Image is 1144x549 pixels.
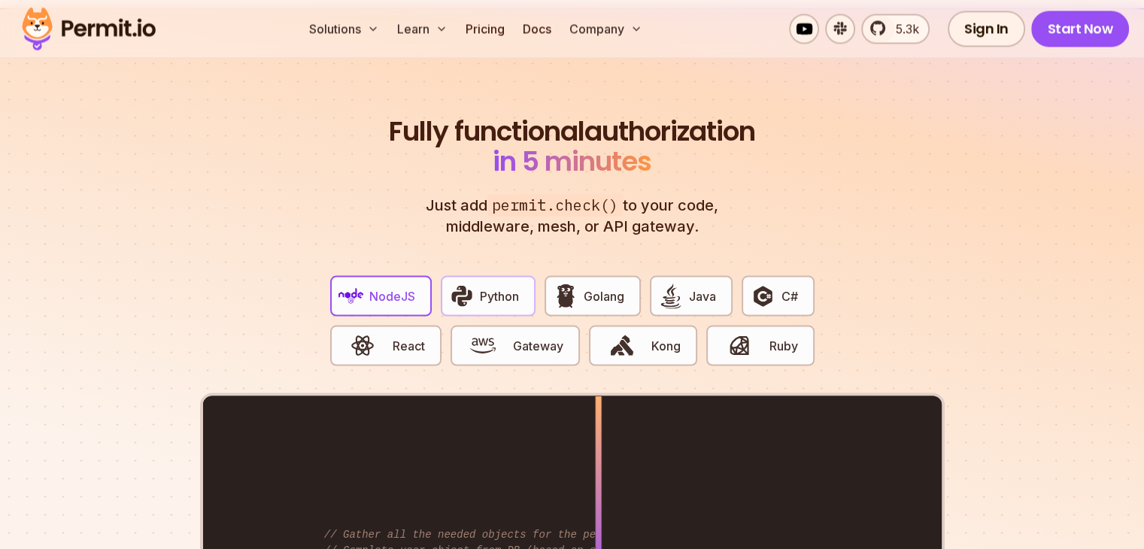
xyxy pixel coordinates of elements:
span: Gateway [513,336,563,354]
span: 5.3k [887,20,919,38]
span: C# [781,287,798,305]
img: Golang [553,283,578,308]
a: Pricing [460,14,511,44]
img: C# [750,283,775,308]
p: Just add to your code, middleware, mesh, or API gateway. [410,194,735,236]
span: Python [480,287,519,305]
img: Permit logo [15,3,162,54]
span: NodeJS [369,287,415,305]
span: // Gather all the needed objects for the permission check [324,528,684,540]
button: Solutions [303,14,385,44]
span: Kong [651,336,681,354]
span: Java [689,287,716,305]
img: Python [449,283,475,308]
h2: authorization [386,116,759,176]
a: Start Now [1031,11,1130,47]
a: Sign In [948,11,1025,47]
img: Java [658,283,684,308]
span: in 5 minutes [493,141,651,180]
img: React [350,332,375,358]
img: Kong [609,332,635,358]
span: React [393,336,425,354]
a: Docs [517,14,557,44]
button: Learn [391,14,454,44]
span: Golang [584,287,624,305]
button: Company [563,14,648,44]
img: Ruby [727,332,752,358]
span: Ruby [769,336,798,354]
img: NodeJS [338,283,364,308]
span: Fully functional [389,116,584,146]
img: Gateway [470,332,496,358]
a: 5.3k [861,14,930,44]
span: permit.check() [487,194,623,216]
